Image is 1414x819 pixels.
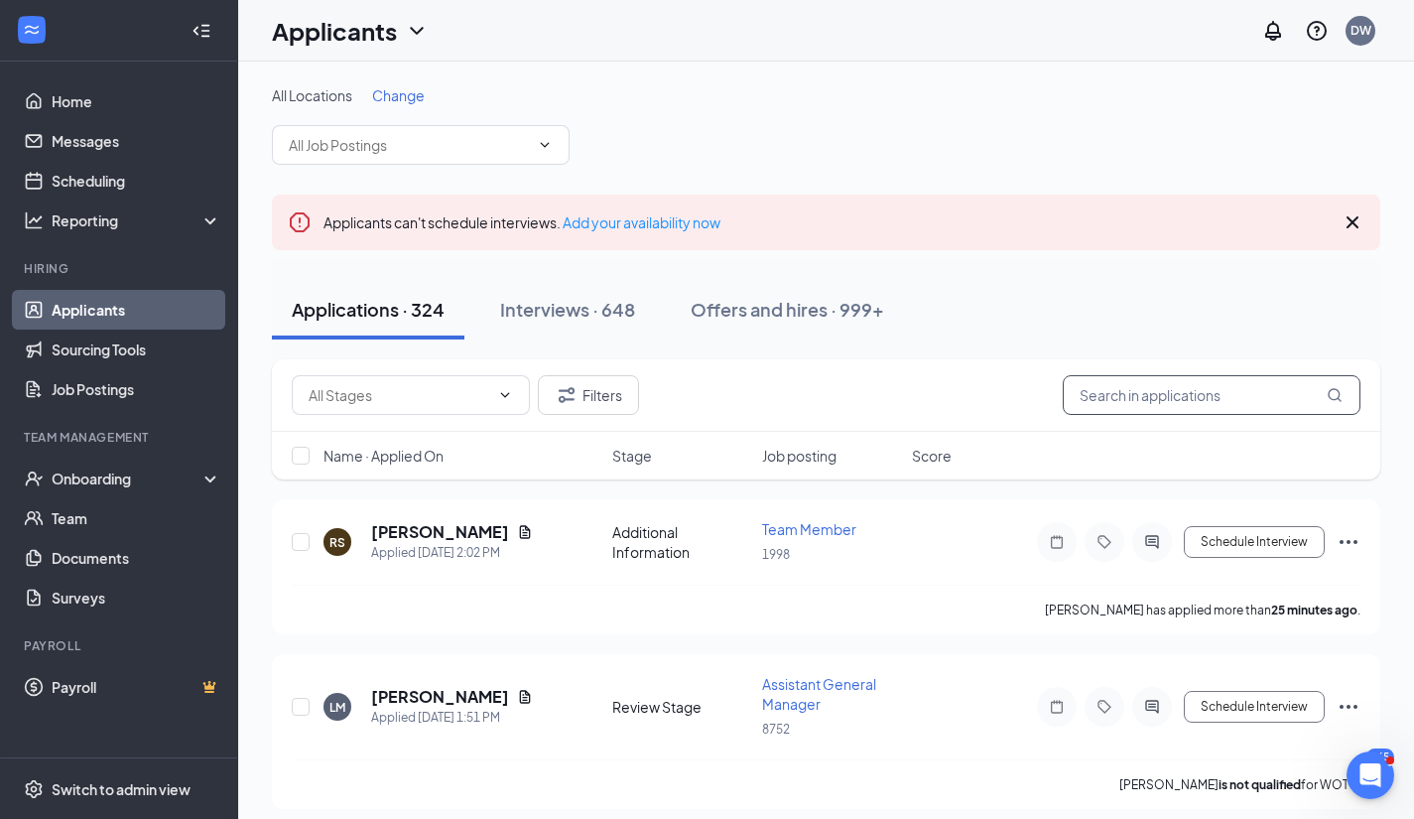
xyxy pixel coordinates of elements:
[1305,19,1329,43] svg: QuestionInfo
[272,86,352,104] span: All Locations
[1093,699,1116,715] svg: Tag
[52,210,222,230] div: Reporting
[1140,534,1164,550] svg: ActiveChat
[52,469,204,488] div: Onboarding
[372,86,425,104] span: Change
[371,521,509,543] h5: [PERSON_NAME]
[24,779,44,799] svg: Settings
[329,699,345,716] div: LM
[612,446,652,466] span: Stage
[612,697,750,717] div: Review Stage
[762,722,790,737] span: 8752
[24,210,44,230] svg: Analysis
[1184,526,1325,558] button: Schedule Interview
[371,708,533,728] div: Applied [DATE] 1:51 PM
[52,290,221,330] a: Applicants
[371,686,509,708] h5: [PERSON_NAME]
[1045,602,1360,618] p: [PERSON_NAME] has applied more than .
[538,375,639,415] button: Filter Filters
[272,14,397,48] h1: Applicants
[288,210,312,234] svg: Error
[1337,530,1360,554] svg: Ellipses
[52,498,221,538] a: Team
[1219,777,1301,792] b: is not qualified
[323,213,720,231] span: Applicants can't schedule interviews.
[563,213,720,231] a: Add your availability now
[1337,695,1360,719] svg: Ellipses
[762,675,876,713] span: Assistant General Manager
[517,689,533,705] svg: Document
[497,387,513,403] svg: ChevronDown
[52,578,221,617] a: Surveys
[371,543,533,563] div: Applied [DATE] 2:02 PM
[912,446,952,466] span: Score
[1184,691,1325,723] button: Schedule Interview
[1140,699,1164,715] svg: ActiveChat
[309,384,489,406] input: All Stages
[24,469,44,488] svg: UserCheck
[500,297,635,322] div: Interviews · 648
[22,20,42,40] svg: WorkstreamLogo
[1045,534,1069,550] svg: Note
[52,81,221,121] a: Home
[52,779,191,799] div: Switch to admin view
[691,297,884,322] div: Offers and hires · 999+
[52,121,221,161] a: Messages
[517,524,533,540] svg: Document
[52,161,221,201] a: Scheduling
[612,522,750,562] div: Additional Information
[289,134,529,156] input: All Job Postings
[762,547,790,562] span: 1998
[24,260,217,277] div: Hiring
[52,330,221,369] a: Sourcing Tools
[52,667,221,707] a: PayrollCrown
[292,297,445,322] div: Applications · 324
[52,538,221,578] a: Documents
[323,446,444,466] span: Name · Applied On
[1327,387,1343,403] svg: MagnifyingGlass
[1093,534,1116,550] svg: Tag
[555,383,578,407] svg: Filter
[1350,22,1371,39] div: DW
[762,446,836,466] span: Job posting
[329,534,345,551] div: RS
[1045,699,1069,715] svg: Note
[537,137,553,153] svg: ChevronDown
[762,520,856,538] span: Team Member
[24,637,217,654] div: Payroll
[405,19,429,43] svg: ChevronDown
[52,369,221,409] a: Job Postings
[1366,749,1394,765] div: 265
[1261,19,1285,43] svg: Notifications
[1341,210,1364,234] svg: Cross
[1063,375,1360,415] input: Search in applications
[1271,603,1357,617] b: 25 minutes ago
[192,21,211,41] svg: Collapse
[24,429,217,446] div: Team Management
[1119,776,1360,793] p: [PERSON_NAME] for WOTC.
[1347,751,1394,799] iframe: Intercom live chat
